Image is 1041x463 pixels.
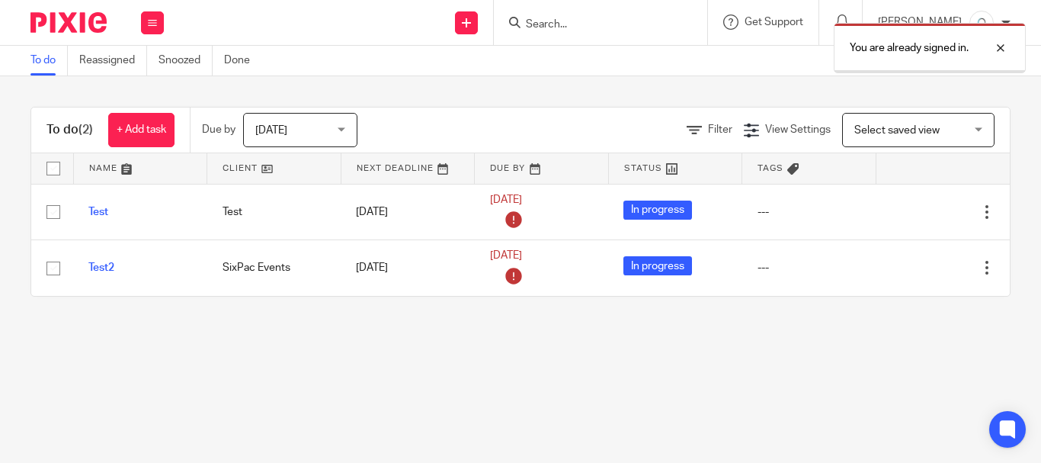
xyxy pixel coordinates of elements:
a: Reassigned [79,46,147,76]
img: Pixie [30,12,107,33]
span: Select saved view [854,125,940,136]
td: [DATE] [341,240,475,296]
span: [DATE] [490,195,522,205]
a: Done [224,46,261,76]
a: To do [30,46,68,76]
div: --- [758,204,861,220]
span: (2) [78,124,93,136]
span: View Settings [765,124,831,135]
p: You are already signed in. [850,40,969,56]
span: Filter [708,124,732,135]
span: Tags [758,164,783,172]
span: In progress [623,256,692,275]
span: [DATE] [255,125,287,136]
td: SixPac Events [207,240,341,296]
a: Snoozed [159,46,213,76]
span: In progress [623,201,692,220]
td: Test [207,184,341,240]
span: [DATE] [490,250,522,261]
a: Test2 [88,262,114,273]
div: --- [758,260,861,275]
img: a---sample2.png [969,11,994,35]
p: Due by [202,122,235,137]
a: + Add task [108,113,175,147]
a: Test [88,207,108,217]
h1: To do [46,122,93,138]
td: [DATE] [341,184,475,240]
